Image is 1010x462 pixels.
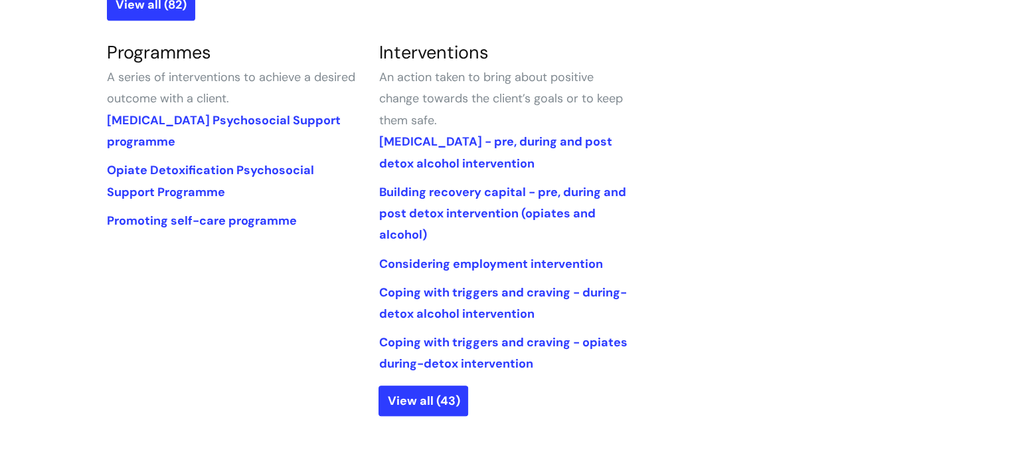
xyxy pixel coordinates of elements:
[379,41,488,64] a: Interventions
[379,134,612,171] a: [MEDICAL_DATA] - pre, during and post detox alcohol intervention
[107,41,211,64] a: Programmes
[107,162,314,199] a: Opiate Detoxification Psychosocial Support Programme
[107,69,355,106] span: A series of interventions to achieve a desired outcome with a client.
[379,184,626,243] a: Building recovery capital - pre, during and post detox intervention (opiates and alcohol)
[379,256,602,272] a: Considering employment intervention
[379,69,622,128] span: An action taken to bring about positive change towards the client’s goals or to keep them safe.
[379,285,626,322] a: Coping with triggers and craving - during-detox alcohol intervention
[379,386,468,416] a: View all (43)
[107,112,341,150] a: [MEDICAL_DATA] Psychosocial Support programme
[107,213,297,229] a: Promoting self-care programme
[379,334,627,372] a: Coping with triggers and craving - opiates during-detox intervention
